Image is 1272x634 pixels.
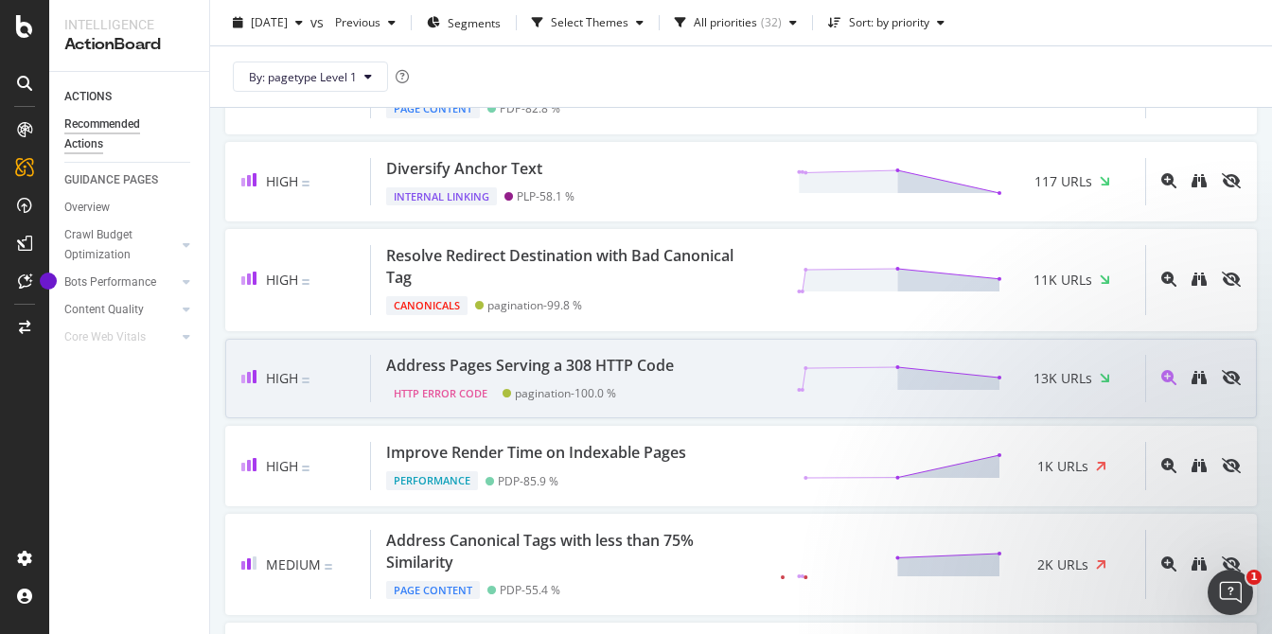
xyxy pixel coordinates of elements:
div: Canonicals [386,296,468,315]
div: Page Content [386,99,480,118]
div: eye-slash [1222,370,1241,385]
div: magnifying-glass-plus [1161,370,1176,385]
button: All priorities(32) [667,8,804,38]
button: Select Themes [524,8,651,38]
span: High [266,271,298,289]
iframe: Intercom live chat [1208,570,1253,615]
div: binoculars [1192,458,1207,473]
div: Overview [64,198,110,218]
span: Previous [327,14,380,30]
a: binoculars [1192,457,1207,475]
div: ( 32 ) [761,17,782,28]
a: binoculars [1192,555,1207,573]
span: Segments [448,14,501,30]
div: HTTP Error Code [386,384,495,403]
button: Sort: by priority [821,8,952,38]
div: Address Canonical Tags with less than 75% Similarity [386,530,757,573]
a: binoculars [1192,271,1207,289]
span: vs [310,13,327,32]
span: 2K URLs [1037,555,1088,574]
div: Core Web Vitals [64,327,146,347]
a: Recommended Actions [64,114,196,154]
span: 11K URLs [1033,271,1092,290]
span: Medium [266,555,321,573]
div: Address Pages Serving a 308 HTTP Code [386,355,674,377]
div: Diversify Anchor Text [386,158,542,180]
div: Intelligence [64,15,194,34]
a: Content Quality [64,300,177,320]
span: 1K URLs [1037,457,1088,476]
a: Core Web Vitals [64,327,177,347]
div: Tooltip anchor [40,273,57,290]
button: By: pagetype Level 1 [233,62,388,92]
span: 2025 Aug. 1st [251,14,288,30]
div: eye-slash [1222,272,1241,287]
div: eye-slash [1222,556,1241,572]
div: binoculars [1192,370,1207,385]
span: High [266,172,298,190]
img: Equal [302,466,309,471]
div: magnifying-glass-plus [1161,272,1176,287]
span: 1 [1246,570,1262,585]
div: magnifying-glass-plus [1161,556,1176,572]
span: High [266,457,298,475]
div: Sort: by priority [849,17,929,28]
div: PDP - 55.4 % [500,583,560,597]
div: magnifying-glass-plus [1161,458,1176,473]
div: Crawl Budget Optimization [64,225,164,265]
span: 117 URLs [1034,172,1092,191]
div: eye-slash [1222,458,1241,473]
div: Page Content [386,581,480,600]
div: binoculars [1192,272,1207,287]
a: Overview [64,198,196,218]
div: Performance [386,471,478,490]
span: High [266,369,298,387]
button: [DATE] [225,8,310,38]
div: ActionBoard [64,34,194,56]
button: Segments [419,8,508,38]
div: binoculars [1192,556,1207,572]
div: Resolve Redirect Destination with Bad Canonical Tag [386,245,757,289]
div: binoculars [1192,173,1207,188]
a: binoculars [1192,369,1207,387]
button: Previous [327,8,403,38]
div: pagination - 99.8 % [487,298,582,312]
div: GUIDANCE PAGES [64,170,158,190]
img: Equal [302,279,309,285]
div: ACTIONS [64,87,112,107]
img: Equal [302,181,309,186]
div: Improve Render Time on Indexable Pages [386,442,686,464]
img: Equal [302,378,309,383]
span: 13K URLs [1033,369,1092,388]
div: Bots Performance [64,273,156,292]
a: Crawl Budget Optimization [64,225,177,265]
div: eye-slash [1222,173,1241,188]
div: Content Quality [64,300,144,320]
div: pagination - 100.0 % [515,386,616,400]
div: PDP - 85.9 % [498,474,558,488]
div: Select Themes [551,17,628,28]
div: All priorities [694,17,757,28]
a: GUIDANCE PAGES [64,170,196,190]
div: Internal Linking [386,187,497,206]
a: ACTIONS [64,87,196,107]
div: magnifying-glass-plus [1161,173,1176,188]
div: Recommended Actions [64,114,178,154]
img: Equal [325,564,332,570]
a: Bots Performance [64,273,177,292]
span: By: pagetype Level 1 [249,68,357,84]
div: PLP - 58.1 % [517,189,574,203]
a: binoculars [1192,172,1207,190]
div: PDP - 82.8 % [500,101,560,115]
